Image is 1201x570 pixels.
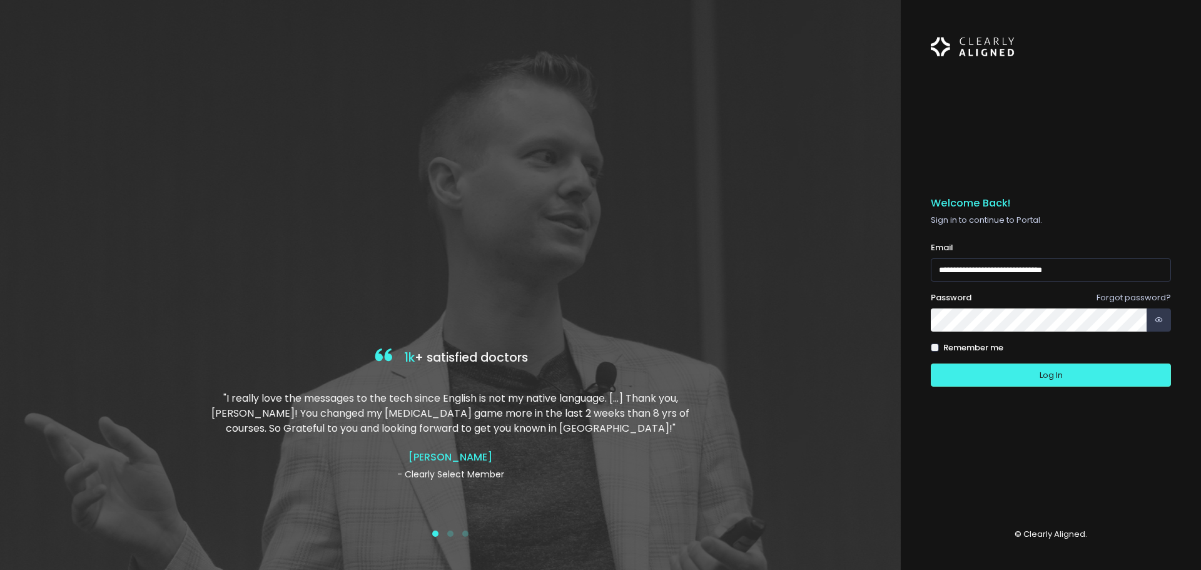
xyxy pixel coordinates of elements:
h5: Welcome Back! [931,197,1171,210]
h4: + satisfied doctors [208,345,692,371]
p: - Clearly Select Member [208,468,692,481]
label: Password [931,292,971,304]
p: © Clearly Aligned. [931,528,1171,541]
span: 1k [404,349,415,366]
a: Forgot password? [1097,292,1171,303]
img: Logo Horizontal [931,30,1015,64]
label: Email [931,242,953,254]
p: Sign in to continue to Portal. [931,214,1171,226]
p: "I really love the messages to the tech since English is not my native language. […] Thank you, [... [208,391,692,436]
button: Log In [931,364,1171,387]
h4: [PERSON_NAME] [208,451,692,463]
label: Remember me [943,342,1003,354]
